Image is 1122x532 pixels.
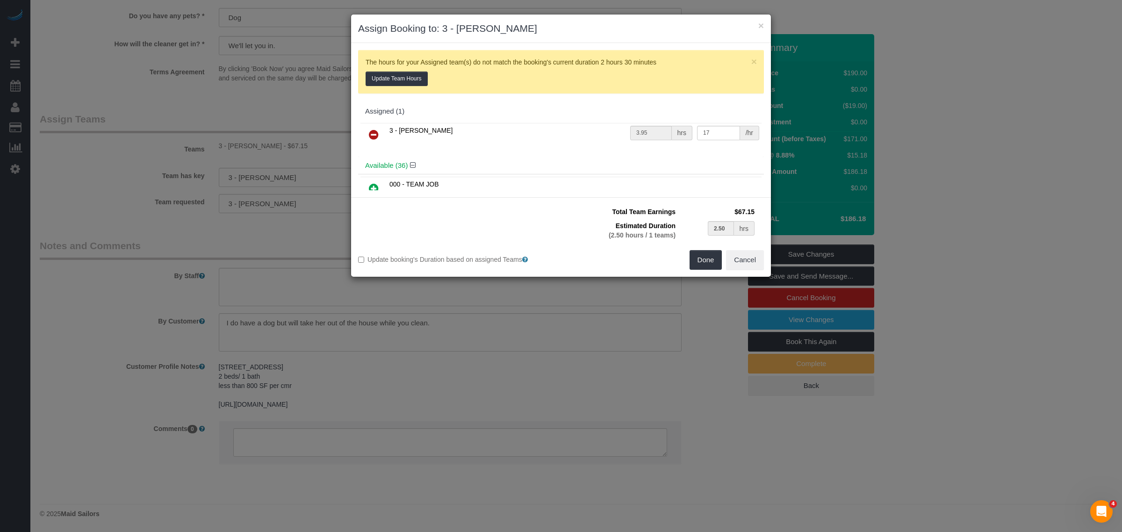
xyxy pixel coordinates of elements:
[366,72,428,86] button: Update Team Hours
[672,126,692,140] div: hrs
[358,255,554,264] label: Update booking's Duration based on assigned Teams
[1090,500,1113,523] iframe: Intercom live chat
[734,221,755,236] div: hrs
[726,250,764,270] button: Cancel
[389,180,439,188] span: 000 - TEAM JOB
[358,257,364,263] input: Update booking's Duration based on assigned Teams
[751,56,757,67] span: ×
[751,57,757,66] button: Close
[758,21,764,30] button: ×
[690,250,722,270] button: Done
[678,205,757,219] td: $67.15
[389,127,453,134] span: 3 - [PERSON_NAME]
[365,108,757,115] div: Assigned (1)
[568,205,678,219] td: Total Team Earnings
[616,222,676,230] span: Estimated Duration
[570,230,676,240] div: (2.50 hours / 1 teams)
[740,126,759,140] div: /hr
[1109,500,1117,508] span: 4
[365,162,757,170] h4: Available (36)
[358,22,764,36] h3: Assign Booking to: 3 - [PERSON_NAME]
[366,58,747,86] p: The hours for your Assigned team(s) do not match the booking's current duration 2 hours 30 minutes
